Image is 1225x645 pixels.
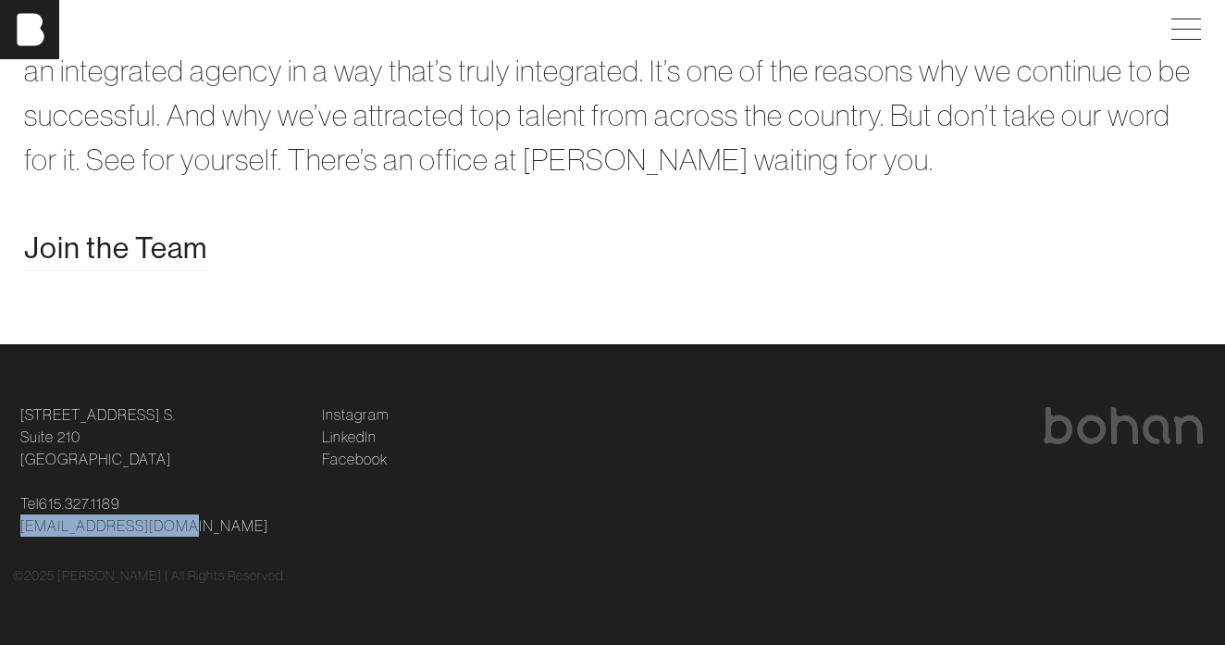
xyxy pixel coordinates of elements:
[1042,407,1205,444] img: bohan logo
[39,492,120,515] a: 615.327.1189
[24,4,1201,181] p: No overblown, pretentious philosophy. Just good people with the uncommon sense to operate an inte...
[20,403,176,470] a: [STREET_ADDRESS] S.Suite 210[GEOGRAPHIC_DATA]
[20,492,300,537] p: Tel
[322,403,389,426] a: Instagram
[322,426,377,448] a: LinkedIn
[13,566,1212,586] div: © 2025
[322,448,388,470] a: Facebook
[24,226,207,270] a: Join the Team
[57,566,286,586] p: [PERSON_NAME] | All Rights Reserved.
[20,515,268,537] a: [EMAIL_ADDRESS][DOMAIN_NAME]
